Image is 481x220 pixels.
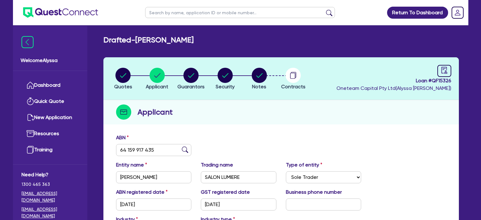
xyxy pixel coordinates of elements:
[286,161,322,169] label: Type of entity
[138,106,173,118] h2: Applicant
[27,146,34,154] img: training
[116,161,147,169] label: Entity name
[22,181,79,188] span: 1300 465 363
[114,84,132,90] span: Quotes
[116,198,192,211] input: DD / MM / YYYY
[449,4,466,21] a: Dropdown toggle
[22,36,34,48] img: icon-menu-close
[281,84,305,90] span: Contracts
[22,110,79,126] a: New Application
[252,84,266,90] span: Notes
[22,93,79,110] a: Quick Quote
[22,126,79,142] a: Resources
[216,84,235,90] span: Security
[116,134,129,141] label: ABN
[21,57,80,64] span: Welcome Alyssa
[114,67,133,91] button: Quotes
[22,142,79,158] a: Training
[251,67,267,91] button: Notes
[103,35,194,45] h2: Drafted - [PERSON_NAME]
[387,7,448,19] a: Return To Dashboard
[437,65,451,77] a: audit
[116,104,131,120] img: step-icon
[182,147,188,153] img: abn-lookup icon
[116,188,168,196] label: ABN registered date
[27,130,34,137] img: resources
[177,84,205,90] span: Guarantors
[201,188,250,196] label: GST registered date
[27,114,34,121] img: new-application
[441,67,448,74] span: audit
[201,161,233,169] label: Trading name
[22,206,79,219] a: [EMAIL_ADDRESS][DOMAIN_NAME]
[336,77,451,85] span: Loan # QF15326
[281,67,306,91] button: Contracts
[22,190,79,204] a: [EMAIL_ADDRESS][DOMAIN_NAME]
[336,85,451,91] span: Oneteam Capital Pty Ltd ( Alyssa [PERSON_NAME] )
[22,171,79,179] span: Need Help?
[145,7,335,18] input: Search by name, application ID or mobile number...
[145,67,169,91] button: Applicant
[146,84,168,90] span: Applicant
[215,67,235,91] button: Security
[177,67,205,91] button: Guarantors
[23,7,98,18] img: quest-connect-logo-blue
[22,77,79,93] a: Dashboard
[201,198,276,211] input: DD / MM / YYYY
[286,188,342,196] label: Business phone number
[27,97,34,105] img: quick-quote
